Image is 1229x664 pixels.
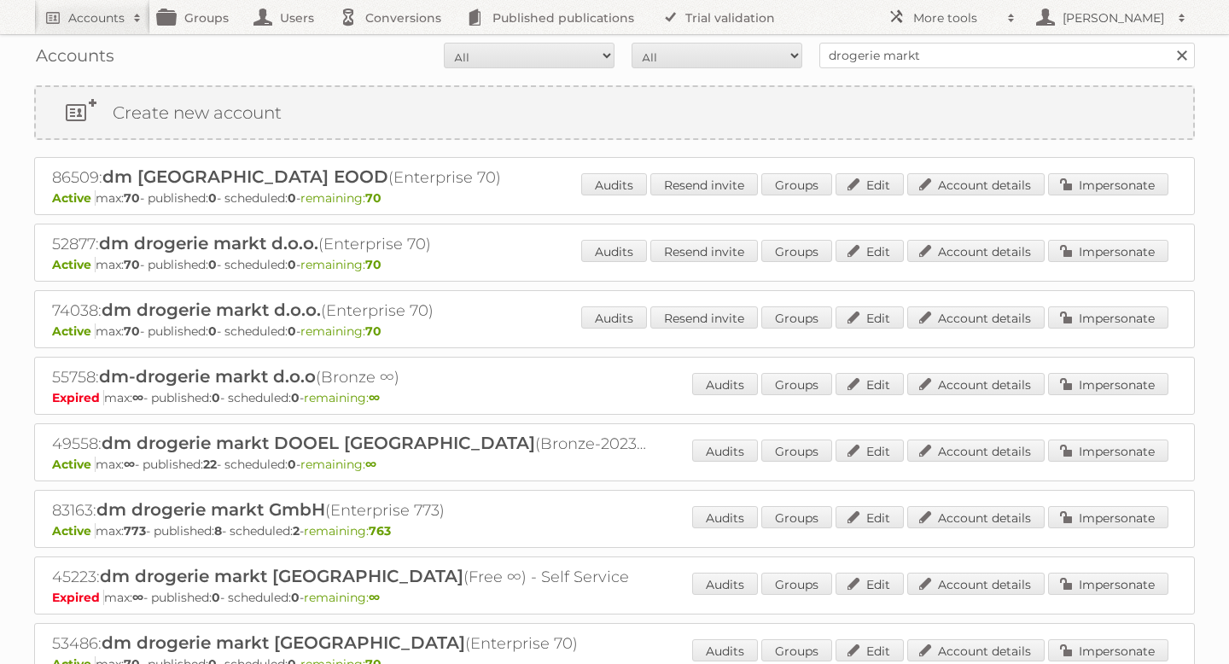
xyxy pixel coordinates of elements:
[99,366,316,387] span: dm-drogerie markt d.o.o
[288,323,296,339] strong: 0
[52,523,1177,539] p: max: - published: - scheduled: -
[212,590,220,605] strong: 0
[1048,173,1168,195] a: Impersonate
[761,173,832,195] a: Groups
[761,506,832,528] a: Groups
[52,390,1177,405] p: max: - published: - scheduled: -
[52,257,96,272] span: Active
[208,323,217,339] strong: 0
[761,306,832,329] a: Groups
[650,240,758,262] a: Resend invite
[124,457,135,472] strong: ∞
[1048,373,1168,395] a: Impersonate
[52,457,1177,472] p: max: - published: - scheduled: -
[836,173,904,195] a: Edit
[68,9,125,26] h2: Accounts
[52,300,649,322] h2: 74038: (Enterprise 70)
[52,632,649,655] h2: 53486: (Enterprise 70)
[650,173,758,195] a: Resend invite
[581,240,647,262] a: Audits
[208,190,217,206] strong: 0
[203,457,217,472] strong: 22
[304,390,380,405] span: remaining:
[52,323,96,339] span: Active
[1048,306,1168,329] a: Impersonate
[288,190,296,206] strong: 0
[52,323,1177,339] p: max: - published: - scheduled: -
[52,433,649,455] h2: 49558: (Bronze-2023 ∞)
[291,590,300,605] strong: 0
[52,366,649,388] h2: 55758: (Bronze ∞)
[96,499,325,520] span: dm drogerie markt GmbH
[212,390,220,405] strong: 0
[1048,639,1168,661] a: Impersonate
[52,499,649,521] h2: 83163: (Enterprise 773)
[100,566,463,586] span: dm drogerie markt [GEOGRAPHIC_DATA]
[52,257,1177,272] p: max: - published: - scheduled: -
[836,639,904,661] a: Edit
[907,173,1045,195] a: Account details
[581,173,647,195] a: Audits
[304,523,391,539] span: remaining:
[304,590,380,605] span: remaining:
[907,240,1045,262] a: Account details
[761,240,832,262] a: Groups
[36,87,1193,138] a: Create new account
[52,566,649,588] h2: 45223: (Free ∞) - Self Service
[907,573,1045,595] a: Account details
[369,390,380,405] strong: ∞
[1048,573,1168,595] a: Impersonate
[1048,506,1168,528] a: Impersonate
[99,233,318,253] span: dm drogerie markt d.o.o.
[369,523,391,539] strong: 763
[288,257,296,272] strong: 0
[132,590,143,605] strong: ∞
[692,506,758,528] a: Audits
[761,440,832,462] a: Groups
[102,166,388,187] span: dm [GEOGRAPHIC_DATA] EOOD
[52,523,96,539] span: Active
[52,590,1177,605] p: max: - published: - scheduled: -
[102,300,321,320] span: dm drogerie markt d.o.o.
[300,190,382,206] span: remaining:
[124,190,140,206] strong: 70
[293,523,300,539] strong: 2
[761,373,832,395] a: Groups
[208,257,217,272] strong: 0
[836,506,904,528] a: Edit
[761,573,832,595] a: Groups
[836,440,904,462] a: Edit
[365,257,382,272] strong: 70
[761,639,832,661] a: Groups
[300,457,376,472] span: remaining:
[836,240,904,262] a: Edit
[52,590,104,605] span: Expired
[692,373,758,395] a: Audits
[288,457,296,472] strong: 0
[692,440,758,462] a: Audits
[907,440,1045,462] a: Account details
[52,390,104,405] span: Expired
[1048,440,1168,462] a: Impersonate
[52,233,649,255] h2: 52877: (Enterprise 70)
[300,323,382,339] span: remaining:
[650,306,758,329] a: Resend invite
[102,433,535,453] span: dm drogerie markt DOOEL [GEOGRAPHIC_DATA]
[836,306,904,329] a: Edit
[52,457,96,472] span: Active
[102,632,465,653] span: dm drogerie markt [GEOGRAPHIC_DATA]
[907,373,1045,395] a: Account details
[581,306,647,329] a: Audits
[836,573,904,595] a: Edit
[907,506,1045,528] a: Account details
[52,190,96,206] span: Active
[365,190,382,206] strong: 70
[369,590,380,605] strong: ∞
[836,373,904,395] a: Edit
[692,573,758,595] a: Audits
[214,523,222,539] strong: 8
[907,306,1045,329] a: Account details
[1058,9,1169,26] h2: [PERSON_NAME]
[913,9,999,26] h2: More tools
[52,166,649,189] h2: 86509: (Enterprise 70)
